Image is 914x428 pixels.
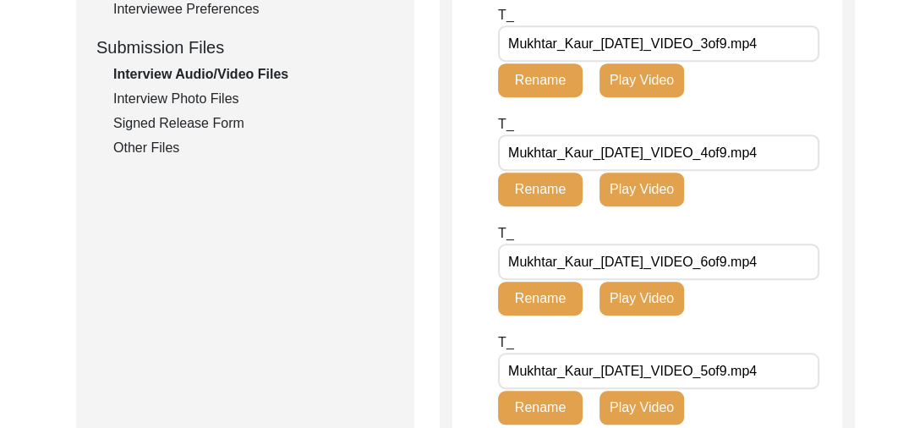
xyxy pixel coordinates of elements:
[599,63,684,97] button: Play Video
[498,391,583,425] button: Rename
[498,117,514,131] span: T_
[498,8,514,22] span: T_
[113,138,394,158] div: Other Files
[498,63,583,97] button: Rename
[599,282,684,316] button: Play Video
[498,173,583,206] button: Rename
[96,35,394,60] div: Submission Files
[113,64,394,85] div: Interview Audio/Video Files
[498,282,583,316] button: Rename
[599,391,684,425] button: Play Video
[498,335,514,349] span: T_
[113,89,394,109] div: Interview Photo Files
[498,226,514,240] span: T_
[113,113,394,134] div: Signed Release Form
[599,173,684,206] button: Play Video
